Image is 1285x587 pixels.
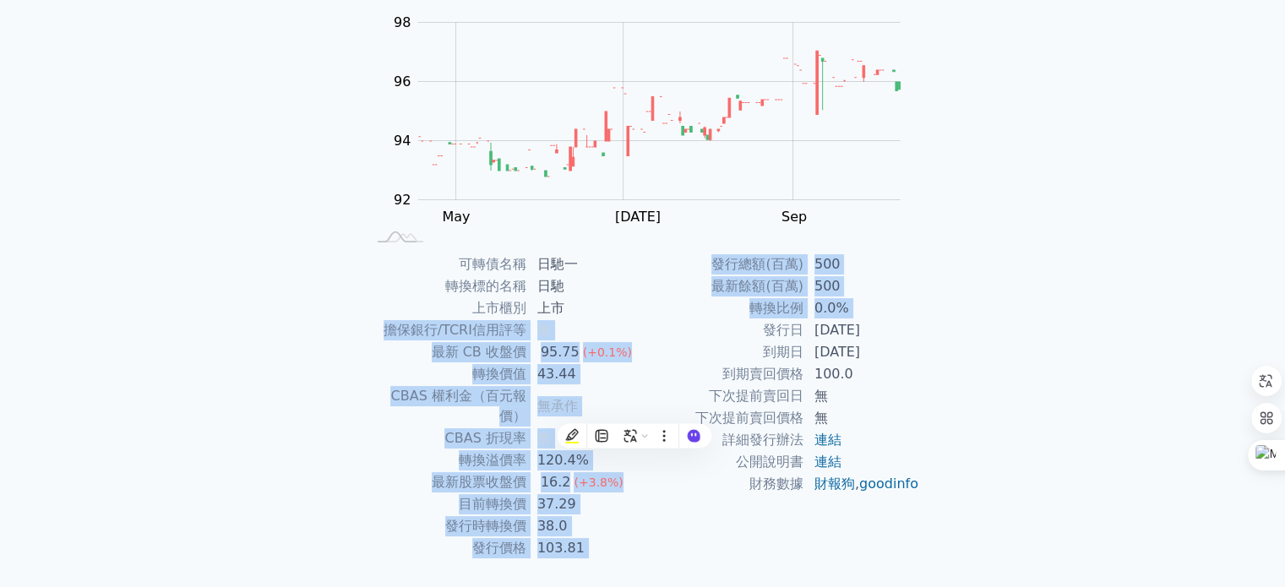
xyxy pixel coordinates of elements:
[442,209,470,225] tspan: May
[615,209,661,225] tspan: [DATE]
[574,476,623,489] span: (+3.8%)
[537,472,574,492] div: 16.2
[537,342,583,362] div: 95.75
[859,476,918,492] a: goodinfo
[643,341,804,363] td: 到期日
[643,275,804,297] td: 最新餘額(百萬)
[366,515,527,537] td: 發行時轉換價
[527,363,643,385] td: 43.44
[366,253,527,275] td: 可轉債名稱
[804,275,920,297] td: 500
[643,319,804,341] td: 發行日
[804,473,920,495] td: ,
[366,471,527,493] td: 最新股票收盤價
[366,449,527,471] td: 轉換溢價率
[804,385,920,407] td: 無
[537,430,551,446] span: 無
[1201,506,1285,587] div: 聊天小工具
[804,319,920,341] td: [DATE]
[804,407,920,429] td: 無
[366,493,527,515] td: 目前轉換價
[643,297,804,319] td: 轉換比例
[643,407,804,429] td: 下次提前賣回價格
[527,493,643,515] td: 37.29
[814,432,841,448] a: 連結
[804,341,920,363] td: [DATE]
[394,14,411,30] tspan: 98
[537,322,551,338] span: 無
[643,451,804,473] td: 公開說明書
[394,133,411,149] tspan: 94
[366,385,527,427] td: CBAS 權利金（百元報價）
[366,341,527,363] td: 最新 CB 收盤價
[804,253,920,275] td: 500
[643,473,804,495] td: 財務數據
[583,345,632,359] span: (+0.1%)
[527,253,643,275] td: 日馳一
[1201,506,1285,587] iframe: Chat Widget
[366,427,527,449] td: CBAS 折現率
[527,515,643,537] td: 38.0
[527,275,643,297] td: 日馳
[643,253,804,275] td: 發行總額(百萬)
[643,385,804,407] td: 下次提前賣回日
[814,454,841,470] a: 連結
[527,297,643,319] td: 上市
[527,537,643,559] td: 103.81
[804,363,920,385] td: 100.0
[366,363,527,385] td: 轉換價值
[366,297,527,319] td: 上市櫃別
[814,476,855,492] a: 財報狗
[643,363,804,385] td: 到期賣回價格
[366,537,527,559] td: 發行價格
[537,398,578,414] span: 無承作
[384,14,925,225] g: Chart
[394,192,411,208] tspan: 92
[527,449,643,471] td: 120.4%
[366,275,527,297] td: 轉換標的名稱
[394,73,411,90] tspan: 96
[781,209,807,225] tspan: Sep
[804,297,920,319] td: 0.0%
[366,319,527,341] td: 擔保銀行/TCRI信用評等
